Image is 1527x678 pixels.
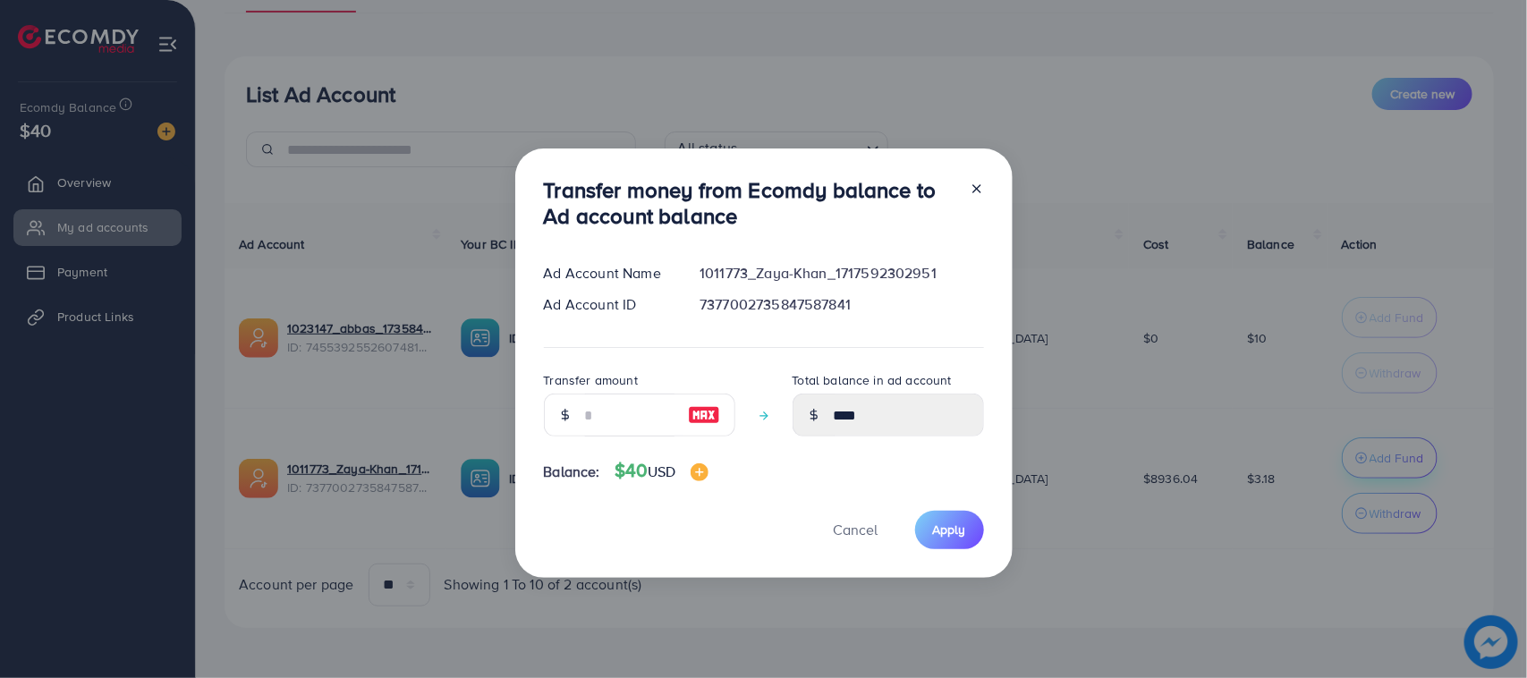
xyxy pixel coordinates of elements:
[688,404,720,426] img: image
[544,371,638,389] label: Transfer amount
[648,462,675,481] span: USD
[544,177,955,229] h3: Transfer money from Ecomdy balance to Ad account balance
[615,460,708,482] h4: $40
[685,294,997,315] div: 7377002735847587841
[691,463,708,481] img: image
[685,263,997,284] div: 1011773_Zaya-Khan_1717592302951
[544,462,600,482] span: Balance:
[834,520,878,539] span: Cancel
[811,511,901,549] button: Cancel
[933,521,966,538] span: Apply
[915,511,984,549] button: Apply
[793,371,952,389] label: Total balance in ad account
[530,294,686,315] div: Ad Account ID
[530,263,686,284] div: Ad Account Name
